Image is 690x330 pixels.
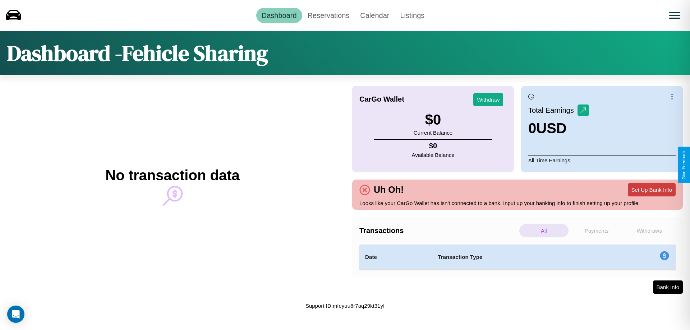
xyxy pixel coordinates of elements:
[365,253,426,261] h4: Date
[7,306,24,323] div: Open Intercom Messenger
[302,8,355,23] a: Reservations
[355,8,395,23] a: Calendar
[473,93,503,106] button: Withdraw
[681,150,686,180] div: Give Feedback
[414,112,452,128] h3: $ 0
[370,185,407,195] h4: Uh Oh!
[438,253,601,261] h4: Transaction Type
[628,183,676,196] button: Set Up Bank Info
[412,150,455,160] p: Available Balance
[359,227,517,235] h4: Transactions
[414,128,452,138] p: Current Balance
[256,8,302,23] a: Dashboard
[625,224,674,237] p: Withdraws
[528,104,578,117] p: Total Earnings
[519,224,569,237] p: All
[395,8,430,23] a: Listings
[653,280,683,294] button: Bank Info
[359,245,676,270] table: simple table
[105,167,239,183] h2: No transaction data
[359,198,676,208] p: Looks like your CarGo Wallet has isn't connected to a bank. Input up your banking info to finish ...
[664,5,685,25] button: Open menu
[412,142,455,150] h4: $ 0
[528,155,676,165] p: All Time Earnings
[359,95,404,103] h4: CarGo Wallet
[305,301,385,311] p: Support ID: mfeyuu8r7aq29kt31yf
[7,38,268,68] h1: Dashboard - Fehicle Sharing
[528,120,589,136] h3: 0 USD
[572,224,621,237] p: Payments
